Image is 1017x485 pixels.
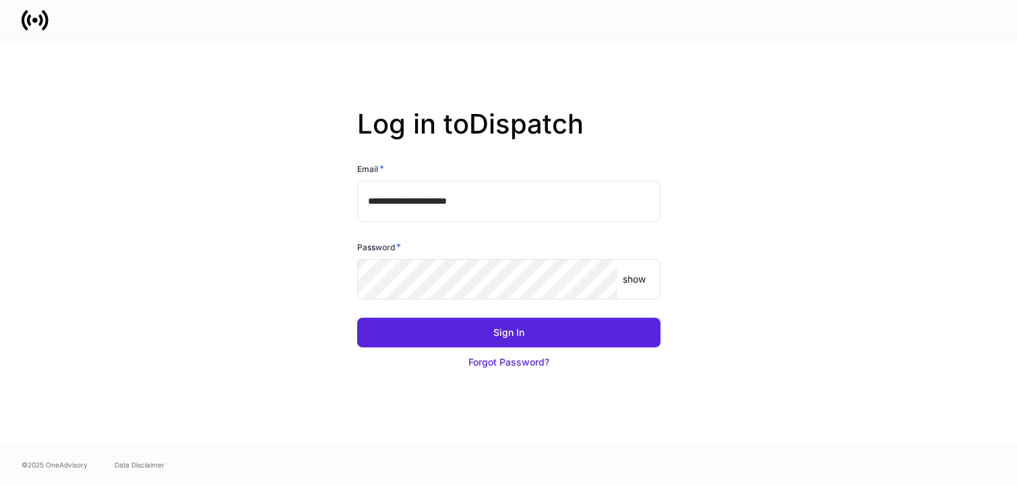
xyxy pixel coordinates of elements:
[357,318,660,347] button: Sign In
[357,347,660,377] button: Forgot Password?
[357,240,401,254] h6: Password
[468,355,549,369] div: Forgot Password?
[493,326,524,339] div: Sign In
[357,162,384,175] h6: Email
[115,459,164,470] a: Data Disclaimer
[22,459,88,470] span: © 2025 OneAdvisory
[623,273,646,286] p: show
[357,108,660,162] h2: Log in to Dispatch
